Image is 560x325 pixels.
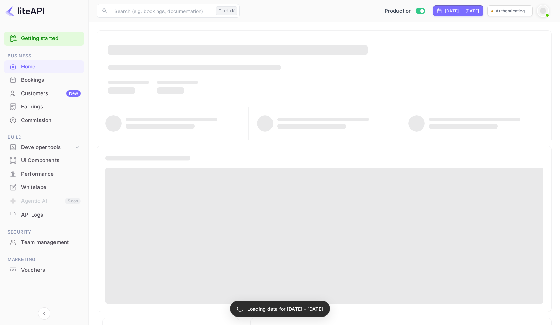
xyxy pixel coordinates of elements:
div: Performance [21,170,81,178]
span: Marketing [4,256,84,263]
span: Security [4,228,84,236]
div: Earnings [4,100,84,114]
div: Whitelabel [21,184,81,191]
div: Team management [21,239,81,246]
input: Search (e.g. bookings, documentation) [110,4,213,18]
div: API Logs [4,208,84,222]
span: Production [385,7,412,15]
p: Loading data for [DATE] - [DATE] [247,305,323,312]
div: Performance [4,168,84,181]
a: CustomersNew [4,87,84,100]
div: Team management [4,236,84,249]
div: Vouchers [4,263,84,277]
a: Team management [4,236,84,249]
div: Ctrl+K [216,6,237,15]
a: Earnings [4,100,84,113]
a: Whitelabel [4,181,84,193]
div: Customers [21,90,81,98]
p: Authenticating... [496,8,529,14]
a: Getting started [21,35,81,42]
div: Earnings [21,103,81,111]
button: Collapse navigation [38,307,50,320]
div: UI Components [21,157,81,165]
div: Bookings [21,76,81,84]
div: Vouchers [21,266,81,274]
div: Developer tools [4,141,84,153]
div: API Logs [21,211,81,219]
div: New [66,90,81,97]
span: Build [4,134,84,141]
div: Click to change the date range period [433,5,483,16]
div: Switch to Sandbox mode [382,7,428,15]
div: Getting started [4,32,84,46]
div: [DATE] — [DATE] [445,8,479,14]
img: LiteAPI logo [5,5,44,16]
div: Home [4,60,84,73]
div: Home [21,63,81,71]
a: Performance [4,168,84,180]
div: Bookings [4,73,84,87]
div: Developer tools [21,143,74,151]
div: Commission [21,117,81,124]
a: Vouchers [4,263,84,276]
span: Business [4,52,84,60]
a: API Logs [4,208,84,221]
a: Home [4,60,84,73]
a: Commission [4,114,84,126]
a: Bookings [4,73,84,86]
a: UI Components [4,154,84,167]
